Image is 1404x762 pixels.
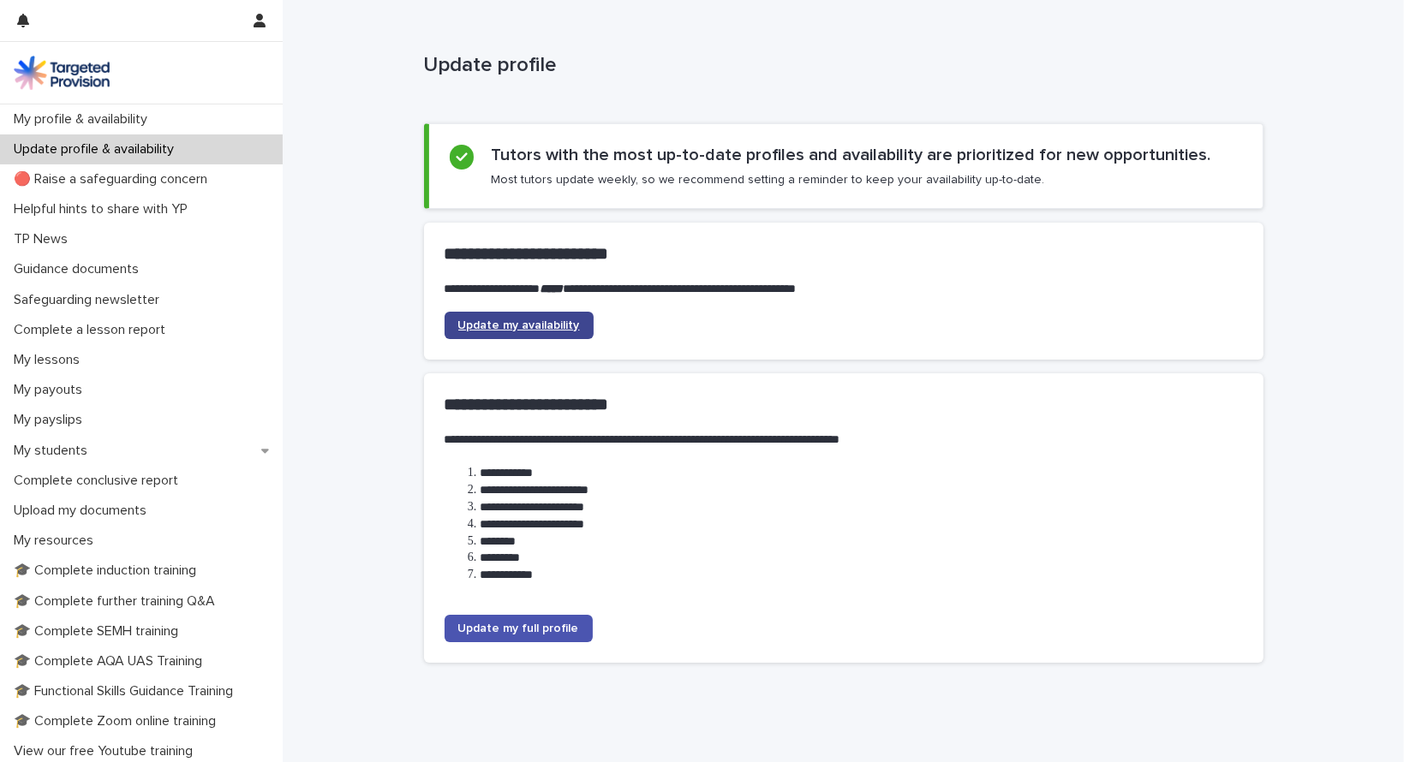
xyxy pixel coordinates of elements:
span: Update my availability [458,319,580,331]
span: Update my full profile [458,622,579,634]
p: 🔴 Raise a safeguarding concern [7,171,221,188]
p: Complete a lesson report [7,322,179,338]
p: 🎓 Complete SEMH training [7,623,192,640]
a: Update my availability [445,312,594,339]
p: Upload my documents [7,503,160,519]
h2: Tutors with the most up-to-date profiles and availability are prioritized for new opportunities. [491,145,1210,165]
p: 🎓 Complete induction training [7,563,210,579]
p: My resources [7,533,107,549]
p: Guidance documents [7,261,152,277]
a: Update my full profile [445,615,593,642]
p: My lessons [7,352,93,368]
p: Safeguarding newsletter [7,292,173,308]
p: Update profile [424,53,1257,78]
p: Complete conclusive report [7,473,192,489]
p: My students [7,443,101,459]
p: 🎓 Complete Zoom online training [7,713,230,729]
p: Helpful hints to share with YP [7,201,201,217]
p: Most tutors update weekly, so we recommend setting a reminder to keep your availability up-to-date. [491,172,1044,188]
p: 🎓 Functional Skills Guidance Training [7,683,247,699]
p: My payouts [7,382,96,398]
p: 🎓 Complete further training Q&A [7,593,229,610]
p: TP News [7,231,81,247]
p: View our free Youtube training [7,743,206,759]
p: My payslips [7,412,96,428]
p: 🎓 Complete AQA UAS Training [7,653,216,670]
p: My profile & availability [7,111,161,128]
p: Update profile & availability [7,141,188,158]
img: M5nRWzHhSzIhMunXDL62 [14,56,110,90]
